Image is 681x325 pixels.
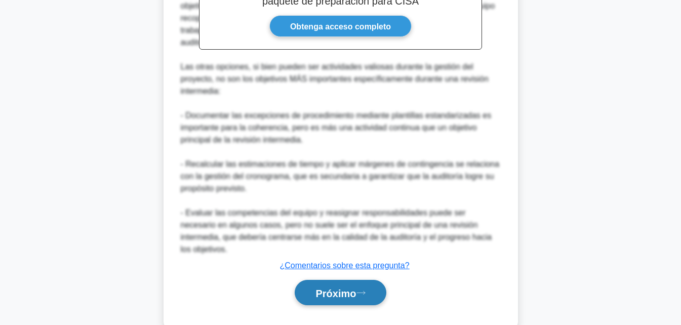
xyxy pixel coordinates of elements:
button: Próximo [295,280,386,306]
a: Obtenga acceso completo [269,15,412,37]
font: Próximo [315,287,356,299]
font: - Evaluar las competencias del equipo y reasignar responsabilidades puede ser necesario en alguno... [181,208,492,254]
font: Las otras opciones, si bien pueden ser actividades valiosas durante la gestión del proyecto, no s... [181,62,489,95]
a: ¿Comentarios sobre esta pregunta? [279,261,409,270]
font: - Recalcular las estimaciones de tiempo y aplicar márgenes de contingencia se relaciona con la ge... [181,160,500,193]
font: - Documentar las excepciones de procedimiento mediante plantillas estandarizadas es importante pa... [181,111,492,144]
